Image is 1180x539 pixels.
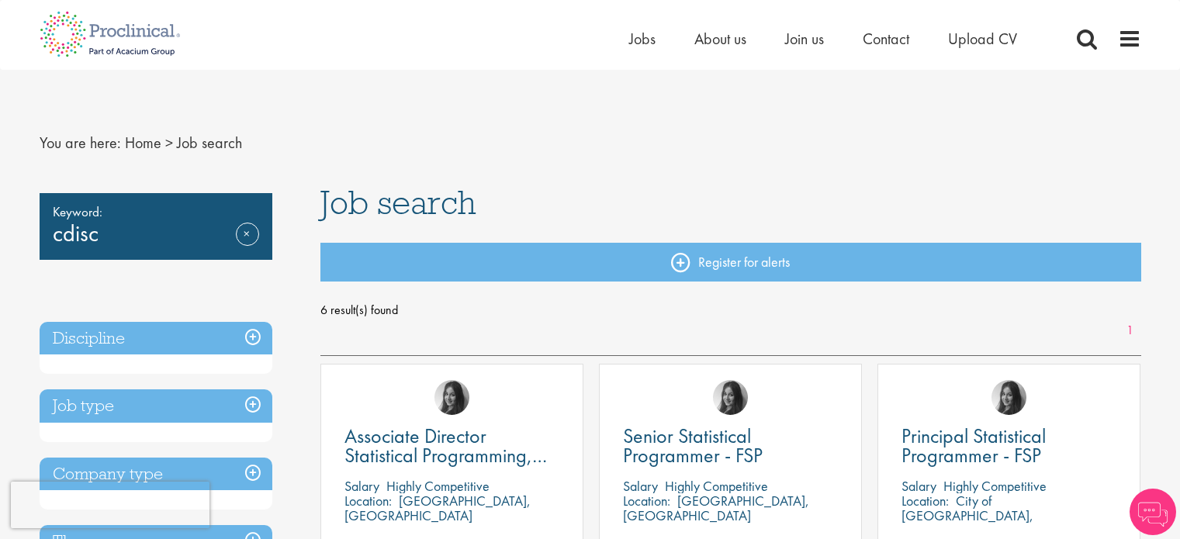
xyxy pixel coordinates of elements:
[40,458,272,491] h3: Company type
[901,423,1046,468] span: Principal Statistical Programmer - FSP
[863,29,909,49] a: Contact
[623,477,658,495] span: Salary
[948,29,1017,49] a: Upload CV
[344,427,559,465] a: Associate Director Statistical Programming, Oncology
[901,427,1116,465] a: Principal Statistical Programmer - FSP
[434,380,469,415] img: Heidi Hennigan
[165,133,173,153] span: >
[901,477,936,495] span: Salary
[694,29,746,49] a: About us
[991,380,1026,415] img: Heidi Hennigan
[320,243,1141,282] a: Register for alerts
[1119,322,1141,340] a: 1
[623,427,838,465] a: Senior Statistical Programmer - FSP
[11,482,209,528] iframe: reCAPTCHA
[623,492,670,510] span: Location:
[623,423,763,468] span: Senior Statistical Programmer - FSP
[53,201,259,223] span: Keyword:
[344,477,379,495] span: Salary
[629,29,656,49] a: Jobs
[943,477,1047,495] p: Highly Competitive
[236,223,259,268] a: Remove
[1130,489,1176,535] img: Chatbot
[40,389,272,423] h3: Job type
[386,477,490,495] p: Highly Competitive
[125,133,161,153] a: breadcrumb link
[320,299,1141,322] span: 6 result(s) found
[320,181,476,223] span: Job search
[785,29,824,49] a: Join us
[344,492,531,524] p: [GEOGRAPHIC_DATA], [GEOGRAPHIC_DATA]
[177,133,242,153] span: Job search
[665,477,768,495] p: Highly Competitive
[901,492,949,510] span: Location:
[344,492,392,510] span: Location:
[344,423,547,488] span: Associate Director Statistical Programming, Oncology
[40,322,272,355] h3: Discipline
[40,193,272,260] div: cdisc
[40,133,121,153] span: You are here:
[623,492,809,524] p: [GEOGRAPHIC_DATA], [GEOGRAPHIC_DATA]
[901,492,1033,539] p: City of [GEOGRAPHIC_DATA], [GEOGRAPHIC_DATA]
[713,380,748,415] img: Heidi Hennigan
